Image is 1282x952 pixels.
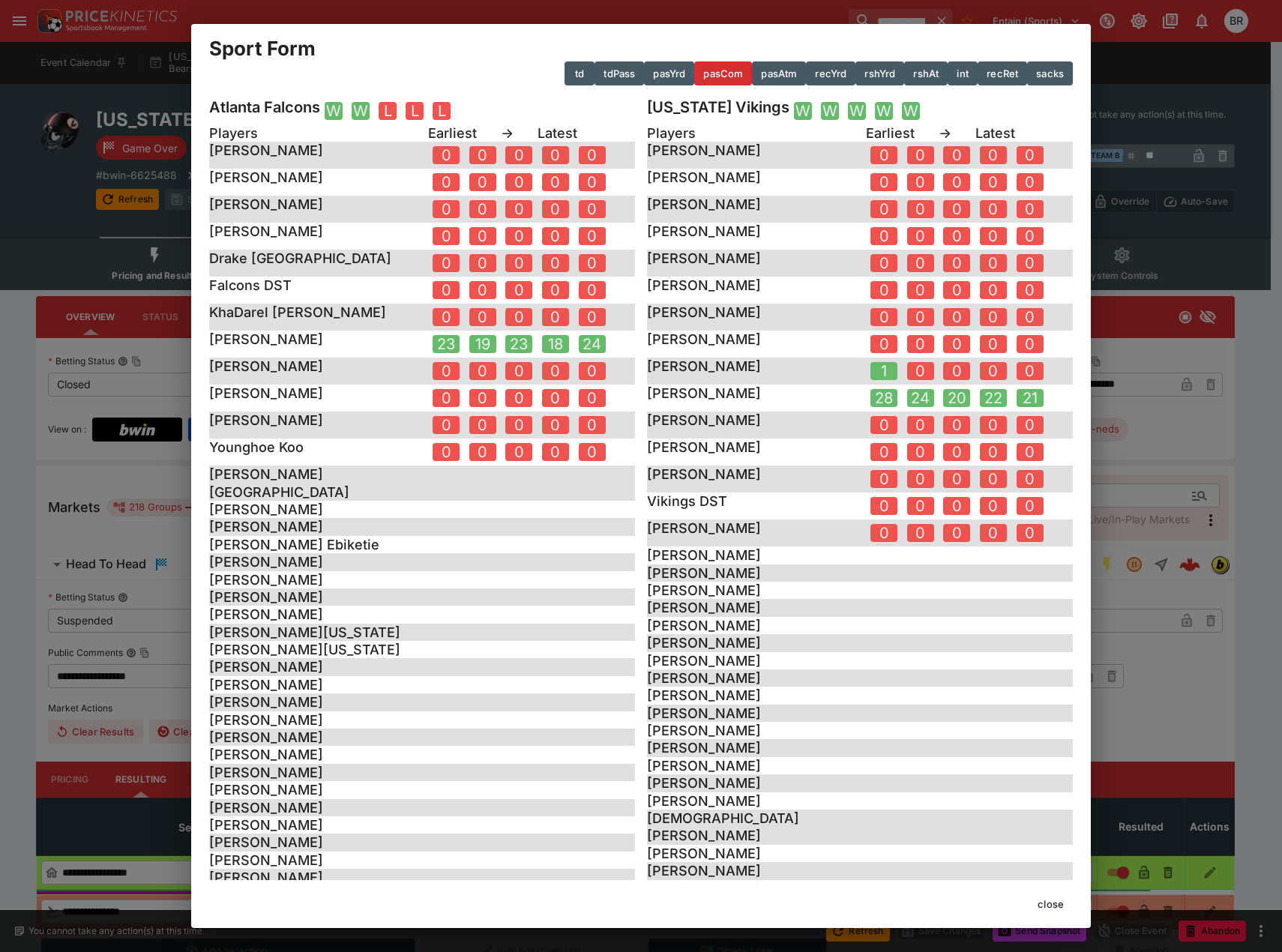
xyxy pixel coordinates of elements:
div: 0 [980,362,1007,380]
button: 0 [1012,466,1048,492]
div: 0 [980,254,1007,272]
div: 0 [907,335,934,353]
button: 0 [538,250,574,277]
div: 24 [907,389,934,407]
button: 0 [903,196,939,223]
div: 0 [469,200,496,218]
button: W [870,97,897,124]
div: 0 [469,416,496,434]
button: 0 [939,492,975,519]
div: 23 [433,335,460,353]
div: 0 [980,281,1007,299]
div: 0 [980,146,1007,164]
div: 0 [433,281,460,299]
button: 0 [903,250,939,277]
div: 0 [505,227,532,245]
button: 0 [975,304,1011,331]
div: 0 [433,389,460,407]
button: 23 [428,331,464,358]
div: 0 [579,362,606,380]
button: 0 [574,277,610,304]
button: 0 [574,142,610,169]
button: 0 [465,358,501,385]
button: 0 [939,223,975,250]
div: 0 [579,146,606,164]
div: 0 [579,227,606,245]
button: 0 [975,142,1011,169]
button: int [948,61,978,85]
button: pasAtm [752,61,806,85]
button: 0 [538,223,574,250]
button: 0 [465,304,501,331]
div: 0 [943,443,970,461]
button: 0 [428,358,464,385]
div: L [379,102,397,120]
div: 0 [1017,200,1044,218]
button: 23 [501,331,537,358]
button: 0 [428,277,464,304]
button: 0 [465,439,501,466]
button: 0 [1012,277,1048,304]
div: 0 [505,416,532,434]
div: 0 [1017,308,1044,326]
button: 0 [428,304,464,331]
div: 0 [542,146,569,164]
div: 0 [870,308,897,326]
div: 0 [542,362,569,380]
div: 0 [469,227,496,245]
button: 0 [866,412,902,439]
button: 0 [501,169,537,196]
div: 21 [1017,389,1044,407]
button: 0 [538,196,574,223]
div: 0 [542,254,569,272]
div: 0 [907,308,934,326]
div: 0 [943,470,970,488]
div: 0 [433,308,460,326]
button: L [374,97,401,124]
button: 0 [975,169,1011,196]
div: 0 [1017,416,1044,434]
div: 0 [433,200,460,218]
button: 0 [866,250,902,277]
div: 0 [870,200,897,218]
div: 0 [907,254,934,272]
button: 0 [465,277,501,304]
button: 0 [1012,304,1048,331]
div: 0 [505,389,532,407]
button: 0 [1012,196,1048,223]
button: 0 [501,439,537,466]
button: 0 [903,277,939,304]
button: 0 [465,196,501,223]
button: 0 [939,331,975,358]
button: 0 [975,331,1011,358]
button: td [565,61,595,85]
div: L [433,102,451,120]
button: 0 [939,142,975,169]
div: 0 [542,416,569,434]
button: 0 [903,519,939,546]
div: 0 [579,254,606,272]
div: 0 [469,308,496,326]
div: 0 [469,362,496,380]
div: 0 [870,524,897,542]
div: 0 [579,416,606,434]
div: 0 [907,524,934,542]
div: 0 [980,497,1007,515]
button: 20 [939,385,975,412]
div: 0 [505,254,532,272]
div: 0 [579,389,606,407]
button: tdPass [595,61,644,85]
button: 0 [939,519,975,546]
div: L [406,102,424,120]
button: 0 [903,331,939,358]
div: 0 [579,173,606,191]
button: 0 [903,439,939,466]
div: 0 [943,362,970,380]
div: 0 [1017,146,1044,164]
button: 0 [975,358,1011,385]
button: 0 [866,142,902,169]
button: 0 [574,412,610,439]
div: 0 [542,281,569,299]
button: 0 [501,196,537,223]
div: 0 [505,200,532,218]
